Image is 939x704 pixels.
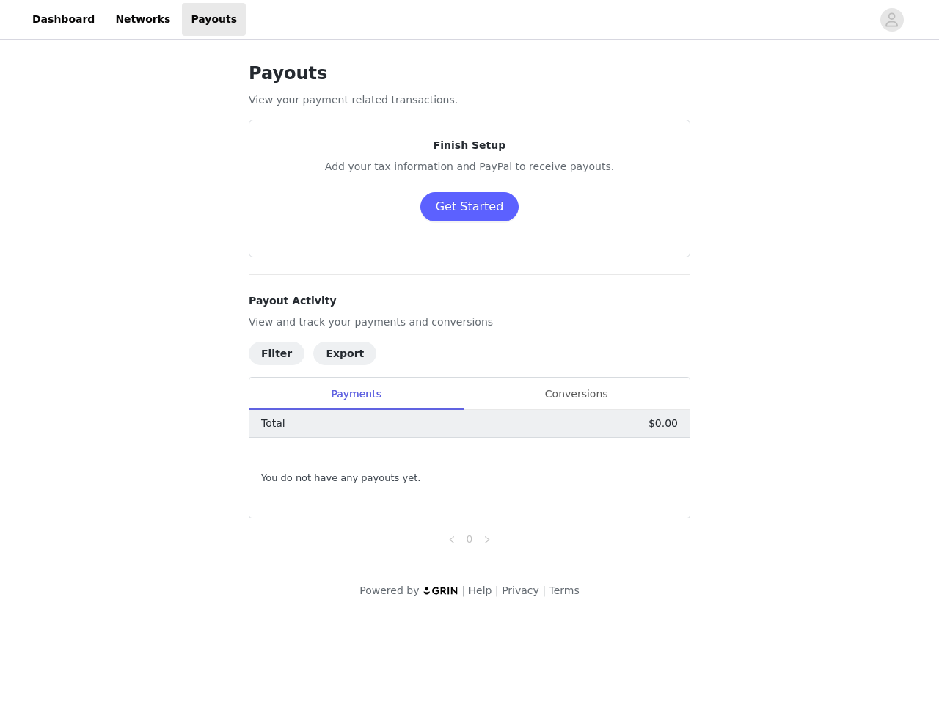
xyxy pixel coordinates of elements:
[423,586,459,595] img: logo
[249,92,690,108] p: View your payment related transactions.
[261,416,285,431] p: Total
[461,531,478,547] a: 0
[249,315,690,330] p: View and track your payments and conversions
[483,535,492,544] i: icon: right
[885,8,899,32] div: avatar
[495,584,499,596] span: |
[502,584,539,596] a: Privacy
[461,530,478,548] li: 0
[447,535,456,544] i: icon: left
[648,416,678,431] p: $0.00
[261,471,420,485] span: You do not have any payouts yet.
[359,584,419,596] span: Powered by
[313,342,376,365] button: Export
[23,3,103,36] a: Dashboard
[106,3,179,36] a: Networks
[443,530,461,548] li: Previous Page
[249,342,304,365] button: Filter
[249,60,690,87] h1: Payouts
[478,530,496,548] li: Next Page
[267,138,672,153] p: Finish Setup
[182,3,246,36] a: Payouts
[469,584,492,596] a: Help
[462,584,466,596] span: |
[463,378,690,411] div: Conversions
[249,293,690,309] h4: Payout Activity
[420,192,519,221] button: Get Started
[549,584,579,596] a: Terms
[249,378,463,411] div: Payments
[542,584,546,596] span: |
[267,159,672,175] p: Add your tax information and PayPal to receive payouts.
